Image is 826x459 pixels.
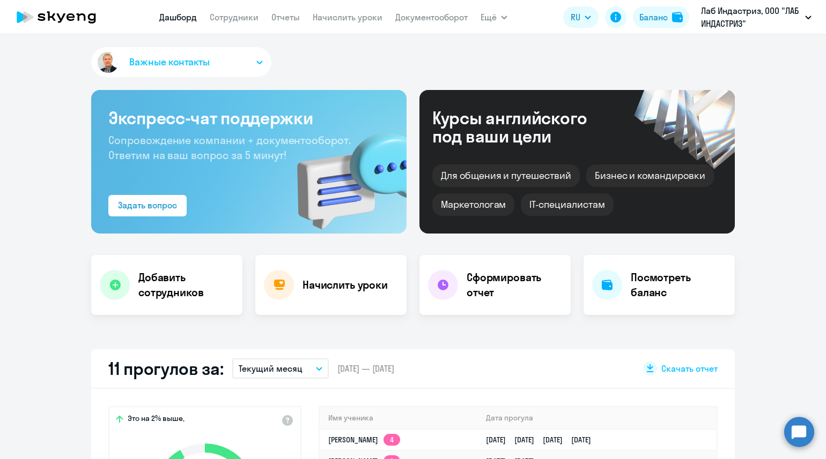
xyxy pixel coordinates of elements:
[486,435,600,445] a: [DATE][DATE][DATE][DATE]
[232,358,329,379] button: Текущий месяц
[271,12,300,22] a: Отчеты
[108,133,351,162] span: Сопровождение компании + документооборот. Ответим на ваш вопрос за 5 минут!
[481,6,507,28] button: Ещё
[639,11,668,24] div: Баланс
[95,50,121,75] img: avatar
[108,107,389,129] h3: Экспресс-чат поддержки
[467,270,562,300] h4: Сформировать отчет
[118,199,177,212] div: Задать вопрос
[586,164,714,187] div: Бизнес и командировки
[108,358,224,379] h2: 11 прогулов за:
[661,363,718,374] span: Скачать отчет
[320,407,477,429] th: Имя ученика
[129,55,210,69] span: Важные контакты
[432,193,514,216] div: Маркетологам
[521,193,613,216] div: IT-специалистам
[477,407,717,429] th: Дата прогула
[395,12,468,22] a: Документооборот
[313,12,382,22] a: Начислить уроки
[383,434,400,446] app-skyeng-badge: 4
[159,12,197,22] a: Дашборд
[672,12,683,22] img: balance
[701,4,801,30] p: Лаб Индастриз, ООО "ЛАБ ИНДАСТРИЗ"
[239,362,303,375] p: Текущий месяц
[696,4,817,30] button: Лаб Индастриз, ООО "ЛАБ ИНДАСТРИЗ"
[138,270,234,300] h4: Добавить сотрудников
[128,413,185,426] span: Это на 2% выше,
[328,435,400,445] a: [PERSON_NAME]4
[432,164,580,187] div: Для общения и путешествий
[571,11,580,24] span: RU
[210,12,259,22] a: Сотрудники
[337,363,394,374] span: [DATE] — [DATE]
[633,6,689,28] button: Балансbalance
[432,109,616,145] div: Курсы английского под ваши цели
[108,195,187,216] button: Задать вопрос
[303,277,388,292] h4: Начислить уроки
[282,113,407,234] img: bg-img
[631,270,726,300] h4: Посмотреть баланс
[481,11,497,24] span: Ещё
[91,47,271,77] button: Важные контакты
[563,6,599,28] button: RU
